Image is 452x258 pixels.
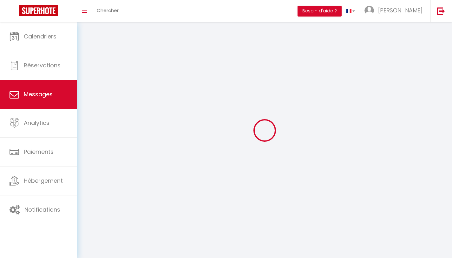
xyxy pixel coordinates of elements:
button: Besoin d'aide ? [298,6,342,17]
span: Chercher [97,7,119,14]
span: Réservations [24,61,61,69]
span: Analytics [24,119,49,127]
span: Hébergement [24,177,63,185]
span: Messages [24,90,53,98]
button: Ouvrir le widget de chat LiveChat [5,3,24,22]
span: Notifications [24,206,60,214]
img: Super Booking [19,5,58,16]
span: Paiements [24,148,54,156]
img: logout [437,7,445,15]
span: [PERSON_NAME] [378,6,423,14]
img: ... [364,6,374,15]
span: Calendriers [24,32,56,40]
